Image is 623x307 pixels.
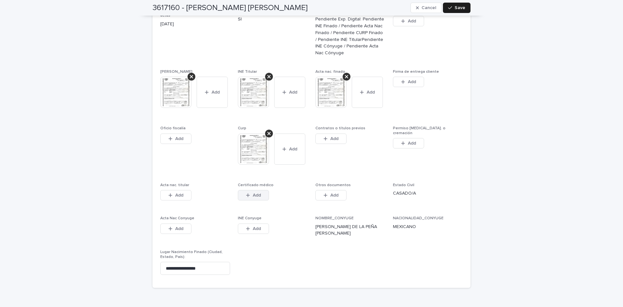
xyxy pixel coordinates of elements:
[352,77,383,108] button: Add
[160,183,189,187] span: Acta nac. titular
[160,224,191,234] button: Add
[315,216,354,220] span: NOMBRE_CONYUGE
[289,90,297,95] span: Add
[289,147,297,151] span: Add
[253,193,261,198] span: Add
[160,190,191,200] button: Add
[393,183,414,187] span: Estado Civil
[315,126,365,130] span: Contratos o títulos previos
[160,126,186,130] span: Oficio fiscalía
[421,6,436,10] span: Cancel
[315,183,351,187] span: Otros documentos
[238,70,257,74] span: INE Titular
[274,77,305,108] button: Add
[408,19,416,23] span: Add
[393,216,444,220] span: NACIONALIDAD_CONYUGE
[315,190,347,200] button: Add
[160,70,192,74] span: [PERSON_NAME]
[238,224,269,234] button: Add
[175,136,183,141] span: Add
[238,16,308,23] p: SI
[160,21,230,28] p: [DATE]
[153,3,308,13] h2: 3617160 - [PERSON_NAME] [PERSON_NAME]
[393,190,463,197] p: CASADO/A
[175,226,183,231] span: Add
[238,190,269,200] button: Add
[393,138,424,148] button: Add
[315,134,347,144] button: Add
[393,16,424,26] button: Add
[393,70,439,74] span: Firma de entrega cliente
[238,183,274,187] span: Certificado médico
[160,250,223,259] span: Lugar Nacimiento Finado (Ciudad, Estado, País):
[160,134,191,144] button: Add
[160,216,194,220] span: Acta Nac Conyuge
[212,90,220,95] span: Add
[315,224,385,237] p: [PERSON_NAME] DE LA PEÑA [PERSON_NAME]
[315,16,385,57] p: Pendiente Exp. Digital: Pendiente INE Finado / Pendiente Acta Nac Finado / Pendiente CURP Finado ...
[197,77,228,108] button: Add
[455,6,465,10] span: Save
[393,224,463,230] p: MEXICANO
[367,90,375,95] span: Add
[253,226,261,231] span: Add
[393,126,446,135] span: Permiso [MEDICAL_DATA]. o cremación
[393,77,424,87] button: Add
[408,80,416,84] span: Add
[238,216,262,220] span: INE Conyuge
[175,193,183,198] span: Add
[408,141,416,146] span: Add
[315,70,345,74] span: Acta nac. finado
[410,3,442,13] button: Cancel
[443,3,470,13] button: Save
[330,136,338,141] span: Add
[274,134,305,165] button: Add
[238,126,246,130] span: Curp
[330,193,338,198] span: Add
